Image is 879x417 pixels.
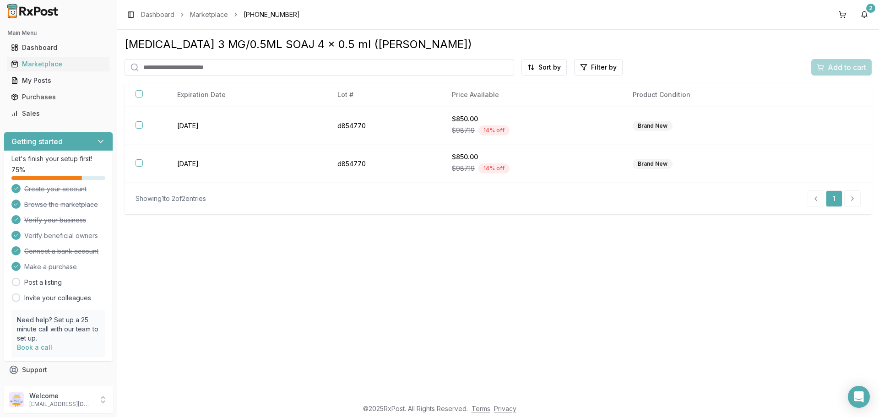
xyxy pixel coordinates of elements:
[24,262,77,271] span: Make a purchase
[521,59,567,76] button: Sort by
[24,247,98,256] span: Connect a bank account
[452,164,475,173] span: $987.19
[4,362,113,378] button: Support
[441,83,622,107] th: Price Available
[190,10,228,19] a: Marketplace
[7,72,109,89] a: My Posts
[11,43,106,52] div: Dashboard
[4,73,113,88] button: My Posts
[472,405,490,412] a: Terms
[633,159,673,169] div: Brand New
[591,63,617,72] span: Filter by
[7,29,109,37] h2: Main Menu
[24,278,62,287] a: Post a listing
[24,216,86,225] span: Verify your business
[244,10,300,19] span: [PHONE_NUMBER]
[633,121,673,131] div: Brand New
[24,293,91,303] a: Invite your colleagues
[141,10,174,19] a: Dashboard
[136,194,206,203] div: Showing 1 to 2 of 2 entries
[4,4,62,18] img: RxPost Logo
[452,152,611,162] div: $850.00
[141,10,300,19] nav: breadcrumb
[4,378,113,395] button: Feedback
[494,405,516,412] a: Privacy
[11,154,105,163] p: Let's finish your setup first!
[7,39,109,56] a: Dashboard
[166,145,326,183] td: [DATE]
[848,386,870,408] div: Open Intercom Messenger
[24,184,87,194] span: Create your account
[857,7,872,22] button: 2
[326,83,441,107] th: Lot #
[866,4,875,13] div: 2
[11,76,106,85] div: My Posts
[4,40,113,55] button: Dashboard
[574,59,623,76] button: Filter by
[7,105,109,122] a: Sales
[11,136,63,147] h3: Getting started
[326,145,441,183] td: d854770
[11,60,106,69] div: Marketplace
[11,165,25,174] span: 75 %
[808,190,861,207] nav: pagination
[11,92,106,102] div: Purchases
[29,401,93,408] p: [EMAIL_ADDRESS][DOMAIN_NAME]
[7,56,109,72] a: Marketplace
[29,391,93,401] p: Welcome
[826,190,842,207] a: 1
[17,315,100,343] p: Need help? Set up a 25 minute call with our team to set up.
[7,89,109,105] a: Purchases
[22,382,53,391] span: Feedback
[478,125,510,135] div: 14 % off
[24,231,98,240] span: Verify beneficial owners
[452,126,475,135] span: $987.19
[11,109,106,118] div: Sales
[452,114,611,124] div: $850.00
[326,107,441,145] td: d854770
[125,37,872,52] div: [MEDICAL_DATA] 3 MG/0.5ML SOAJ 4 x 0.5 ml ([PERSON_NAME])
[478,163,510,173] div: 14 % off
[4,106,113,121] button: Sales
[4,90,113,104] button: Purchases
[24,200,98,209] span: Browse the marketplace
[17,343,52,351] a: Book a call
[9,392,24,407] img: User avatar
[4,57,113,71] button: Marketplace
[622,83,803,107] th: Product Condition
[166,107,326,145] td: [DATE]
[166,83,326,107] th: Expiration Date
[538,63,561,72] span: Sort by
